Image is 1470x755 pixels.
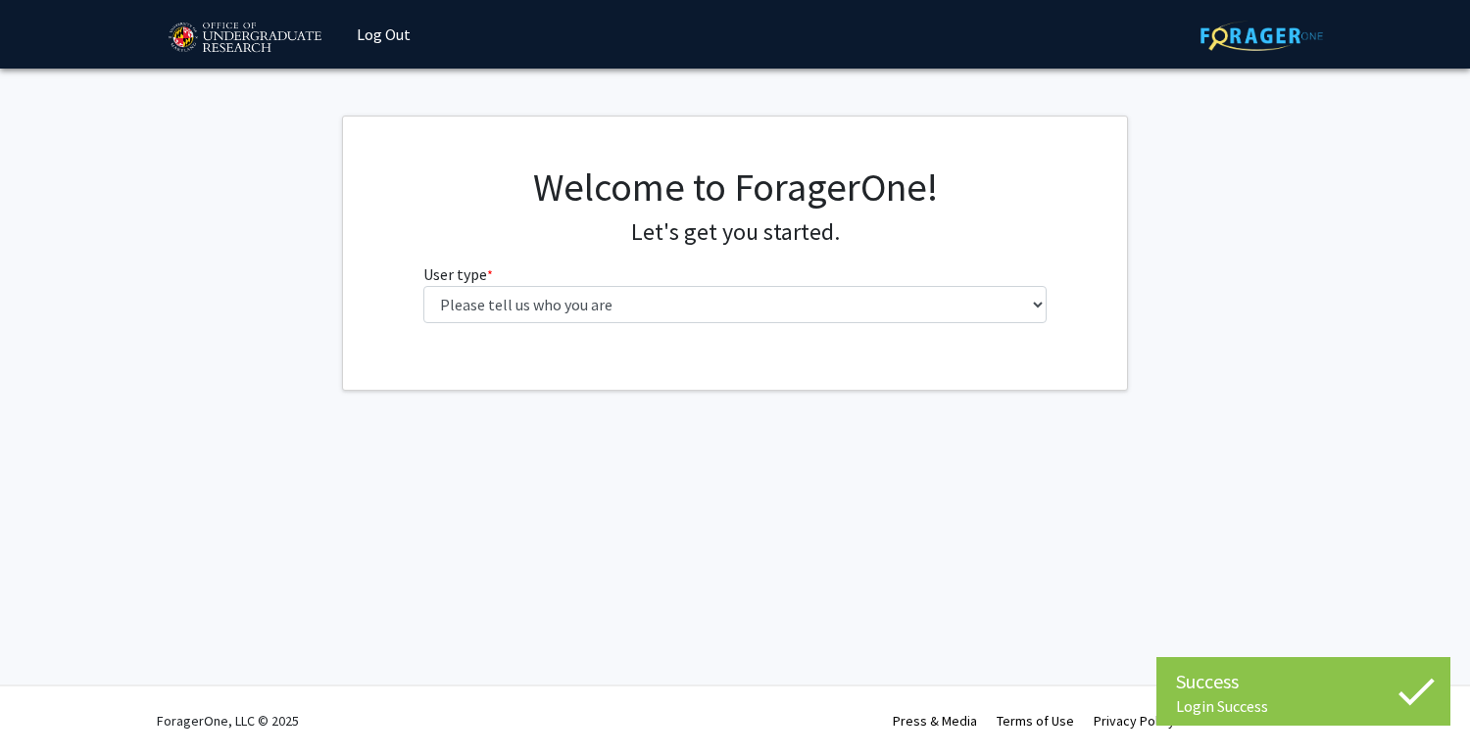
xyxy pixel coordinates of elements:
[162,14,327,63] img: University of Maryland Logo
[423,218,1048,247] h4: Let's get you started.
[423,262,493,286] label: User type
[1200,21,1323,51] img: ForagerOne Logo
[997,712,1074,730] a: Terms of Use
[1094,712,1175,730] a: Privacy Policy
[1176,667,1431,696] div: Success
[893,712,977,730] a: Press & Media
[1176,696,1431,716] div: Login Success
[423,164,1048,211] h1: Welcome to ForagerOne!
[157,686,299,755] div: ForagerOne, LLC © 2025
